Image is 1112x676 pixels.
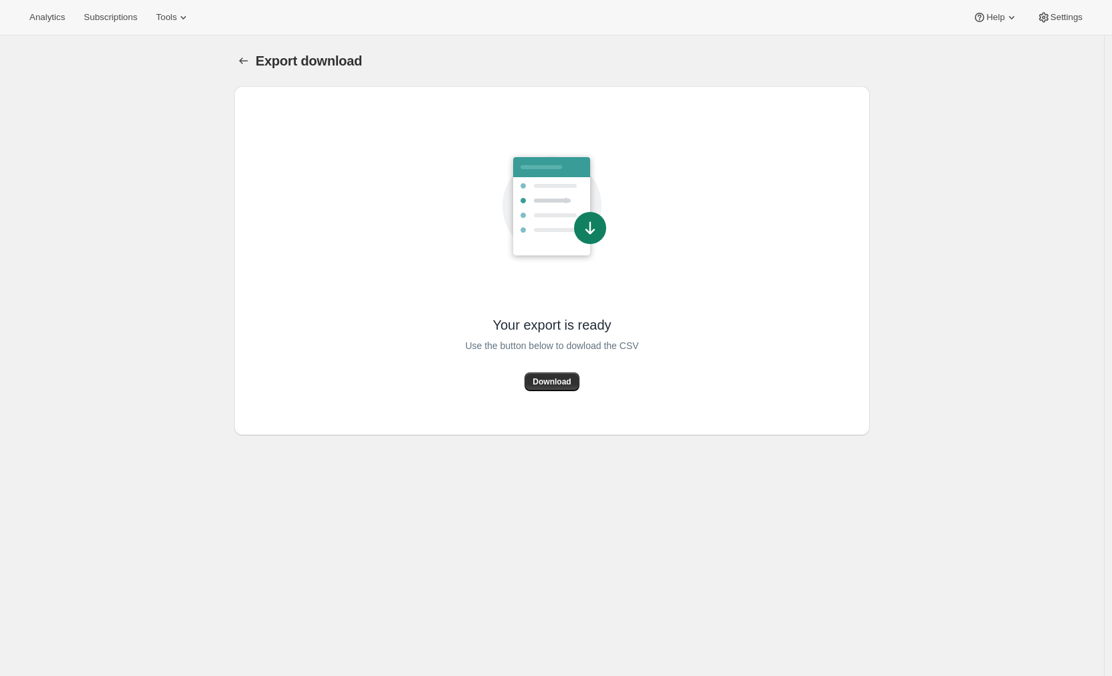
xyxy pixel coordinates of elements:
[234,51,253,70] button: Export download
[21,8,73,27] button: Analytics
[965,8,1026,27] button: Help
[1050,12,1083,23] span: Settings
[492,316,611,334] span: Your export is ready
[256,53,362,68] span: Export download
[533,376,571,387] span: Download
[525,372,579,391] button: Download
[156,12,177,23] span: Tools
[986,12,1004,23] span: Help
[29,12,65,23] span: Analytics
[465,338,638,354] span: Use the button below to dowload the CSV
[148,8,198,27] button: Tools
[84,12,137,23] span: Subscriptions
[76,8,145,27] button: Subscriptions
[1029,8,1091,27] button: Settings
